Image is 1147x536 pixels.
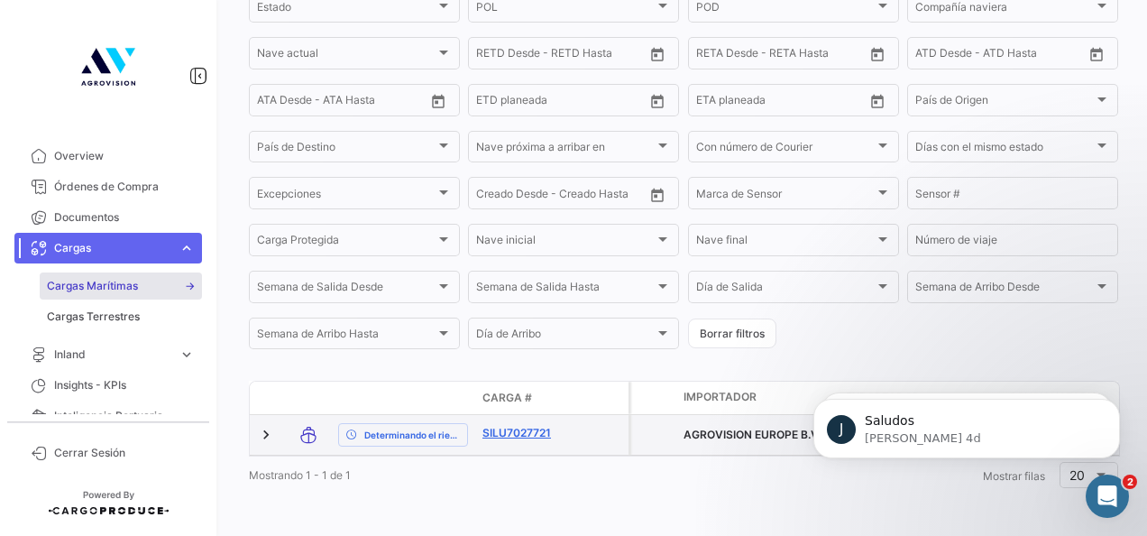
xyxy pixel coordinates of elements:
[14,401,202,431] a: Inteligencia Portuaria
[54,240,171,256] span: Cargas
[985,50,1065,62] input: ATD Hasta
[47,278,138,294] span: Cargas Marítimas
[696,190,875,203] span: Marca de Sensor
[286,391,331,405] datatable-header-cell: Modo de Transporte
[476,50,509,62] input: Desde
[583,391,629,405] datatable-header-cell: Póliza
[915,50,972,62] input: ATD Desde
[249,468,351,482] span: Mostrando 1 - 1 de 1
[561,190,641,203] input: Creado Hasta
[741,97,821,109] input: Hasta
[676,382,839,414] datatable-header-cell: Importador
[915,143,1094,156] span: Días con el mismo estado
[696,236,875,249] span: Nave final
[915,97,1094,109] span: País de Origen
[696,97,729,109] input: Desde
[47,309,140,325] span: Cargas Terrestres
[14,171,202,202] a: Órdenes de Compra
[54,408,195,424] span: Inteligencia Portuaria
[54,148,195,164] span: Overview
[257,143,436,156] span: País de Destino
[915,3,1094,15] span: Compañía naviera
[476,190,548,203] input: Creado Desde
[786,361,1147,487] iframe: Intercom notifications mensaje
[741,50,821,62] input: Hasta
[644,181,671,208] button: Open calendar
[257,190,436,203] span: Excepciones
[476,143,655,156] span: Nave próxima a arribar en
[54,377,195,393] span: Insights - KPIs
[476,236,655,249] span: Nave inicial
[54,445,195,461] span: Cerrar Sesión
[1086,475,1129,518] iframe: Intercom live chat
[476,3,655,15] span: POL
[257,426,275,444] a: Expand/Collapse Row
[696,3,875,15] span: POD
[14,202,202,233] a: Documentos
[425,88,452,115] button: Open calendar
[915,283,1094,296] span: Semana de Arribo Desde
[696,283,875,296] span: Día de Salida
[63,22,153,112] img: 4b7f8542-3a82-4138-a362-aafd166d3a59.jpg
[364,428,460,442] span: Determinando el riesgo ...
[257,236,436,249] span: Carga Protegida
[40,303,202,330] a: Cargas Terrestres
[521,50,601,62] input: Hasta
[476,330,655,343] span: Día de Arribo
[257,330,436,343] span: Semana de Arribo Hasta
[644,41,671,68] button: Open calendar
[1123,475,1137,489] span: 2
[257,3,436,15] span: Estado
[40,273,202,300] a: Cargas Marítimas
[631,382,676,414] datatable-header-cell: Carga Protegida
[696,50,729,62] input: Desde
[179,240,195,256] span: expand_more
[482,390,532,406] span: Carga #
[54,347,171,363] span: Inland
[54,179,195,195] span: Órdenes de Compra
[14,141,202,171] a: Overview
[331,391,475,405] datatable-header-cell: Estado de Envio
[864,41,891,68] button: Open calendar
[521,97,601,109] input: Hasta
[688,319,776,348] button: Borrar filtros
[179,347,195,363] span: expand_more
[684,428,821,441] span: AGROVISION EUROPE B.V.
[476,97,509,109] input: Desde
[482,425,576,441] a: SILU7027721
[1083,41,1110,68] button: Open calendar
[864,88,891,115] button: Open calendar
[257,50,436,62] span: Nave actual
[684,389,757,405] span: Importador
[14,370,202,401] a: Insights - KPIs
[257,283,436,296] span: Semana de Salida Desde
[257,97,312,109] input: ATA Desde
[476,283,655,296] span: Semana de Salida Hasta
[644,88,671,115] button: Open calendar
[54,209,195,226] span: Documentos
[696,143,875,156] span: Con número de Courier
[475,383,583,413] datatable-header-cell: Carga #
[325,97,405,109] input: ATA Hasta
